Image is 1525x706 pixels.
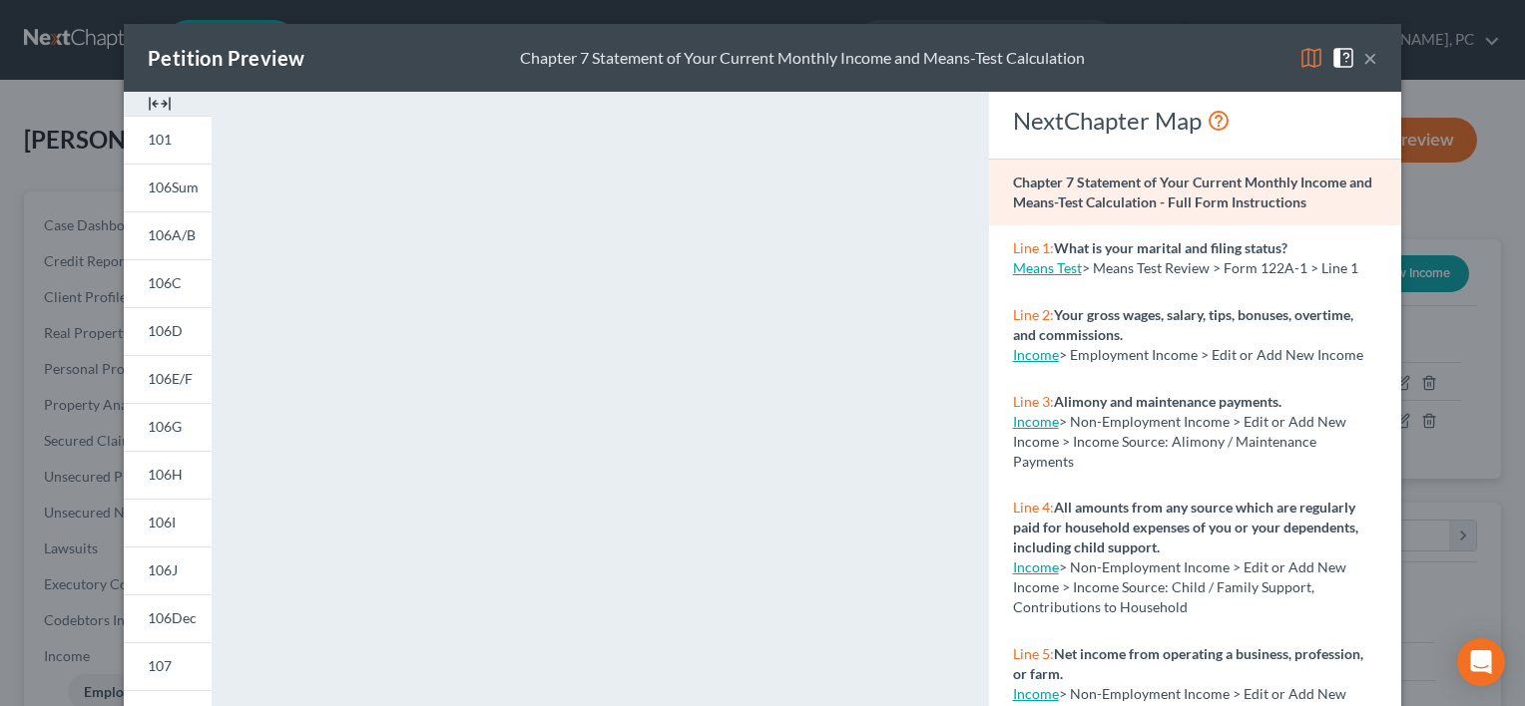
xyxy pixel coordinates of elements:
a: 106A/B [124,211,212,259]
span: Line 3: [1013,393,1054,410]
strong: What is your marital and filing status? [1054,239,1287,256]
div: Open Intercom Messenger [1457,638,1505,686]
a: 106G [124,403,212,451]
a: Income [1013,346,1059,363]
a: 106E/F [124,355,212,403]
span: 106Dec [148,609,197,626]
button: × [1363,46,1377,70]
span: 106A/B [148,226,196,243]
span: > Means Test Review > Form 122A-1 > Line 1 [1082,259,1358,276]
a: Income [1013,413,1059,430]
div: Chapter 7 Statement of Your Current Monthly Income and Means-Test Calculation [520,47,1085,70]
a: 106H [124,451,212,499]
span: 106J [148,561,178,578]
span: Line 1: [1013,239,1054,256]
a: 106Dec [124,594,212,642]
a: Income [1013,685,1059,702]
span: > Non-Employment Income > Edit or Add New Income > Income Source: Child / Family Support, Contrib... [1013,558,1346,615]
a: Means Test [1013,259,1082,276]
strong: Your gross wages, salary, tips, bonuses, overtime, and commissions. [1013,306,1353,343]
span: Line 2: [1013,306,1054,323]
span: Line 5: [1013,645,1054,662]
span: 106H [148,466,183,483]
span: 107 [148,657,172,674]
a: 106J [124,546,212,594]
img: expand-e0f6d898513216a626fdd78e52531dac95497ffd26381d4c15ee2fc46db09dca.svg [148,92,172,116]
span: > Employment Income > Edit or Add New Income [1059,346,1363,363]
span: 106C [148,274,182,291]
div: NextChapter Map [1013,105,1377,137]
img: map-eea8200ae884c6f1103ae1953ef3d486a96c86aabb227e865a55264e3737af1f.svg [1299,46,1323,70]
a: 107 [124,642,212,690]
a: 101 [124,116,212,164]
img: help-close-5ba153eb36485ed6c1ea00a893f15db1cb9b99d6cae46e1a8edb6c62d00a1a76.svg [1331,46,1355,70]
strong: Net income from operating a business, profession, or farm. [1013,645,1363,682]
span: 106G [148,418,182,435]
strong: Chapter 7 Statement of Your Current Monthly Income and Means-Test Calculation - Full Form Instruc... [1013,174,1372,210]
a: 106Sum [124,164,212,211]
span: 106D [148,322,183,339]
a: 106I [124,499,212,546]
strong: All amounts from any source which are regularly paid for household expenses of you or your depend... [1013,499,1358,555]
span: > Non-Employment Income > Edit or Add New Income > Income Source: Alimony / Maintenance Payments [1013,413,1346,470]
span: 106I [148,514,176,530]
a: 106C [124,259,212,307]
div: Petition Preview [148,44,304,72]
a: Income [1013,558,1059,575]
span: 106Sum [148,178,199,195]
a: 106D [124,307,212,355]
span: Line 4: [1013,499,1054,516]
span: 106E/F [148,370,193,387]
strong: Alimony and maintenance payments. [1054,393,1281,410]
span: 101 [148,131,172,148]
